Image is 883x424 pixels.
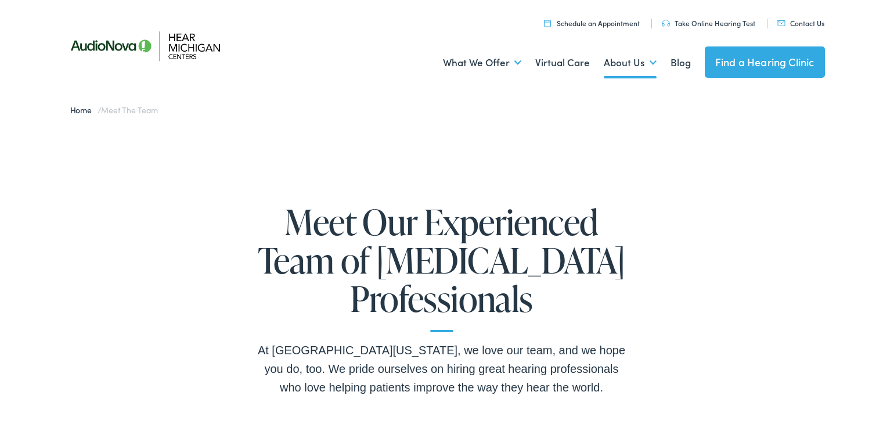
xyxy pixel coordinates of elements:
[777,20,785,26] img: utility icon
[535,41,590,84] a: Virtual Care
[777,18,824,28] a: Contact Us
[544,18,640,28] a: Schedule an Appointment
[705,46,825,78] a: Find a Hearing Clinic
[101,104,157,116] span: Meet the Team
[70,104,158,116] span: /
[256,203,628,332] h1: Meet Our Experienced Team of [MEDICAL_DATA] Professionals
[544,19,551,27] img: utility icon
[604,41,657,84] a: About Us
[662,18,755,28] a: Take Online Hearing Test
[256,341,628,397] div: At [GEOGRAPHIC_DATA][US_STATE], we love our team, and we hope you do, too. We pride ourselves on ...
[443,41,521,84] a: What We Offer
[662,20,670,27] img: utility icon
[671,41,691,84] a: Blog
[70,104,98,116] a: Home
